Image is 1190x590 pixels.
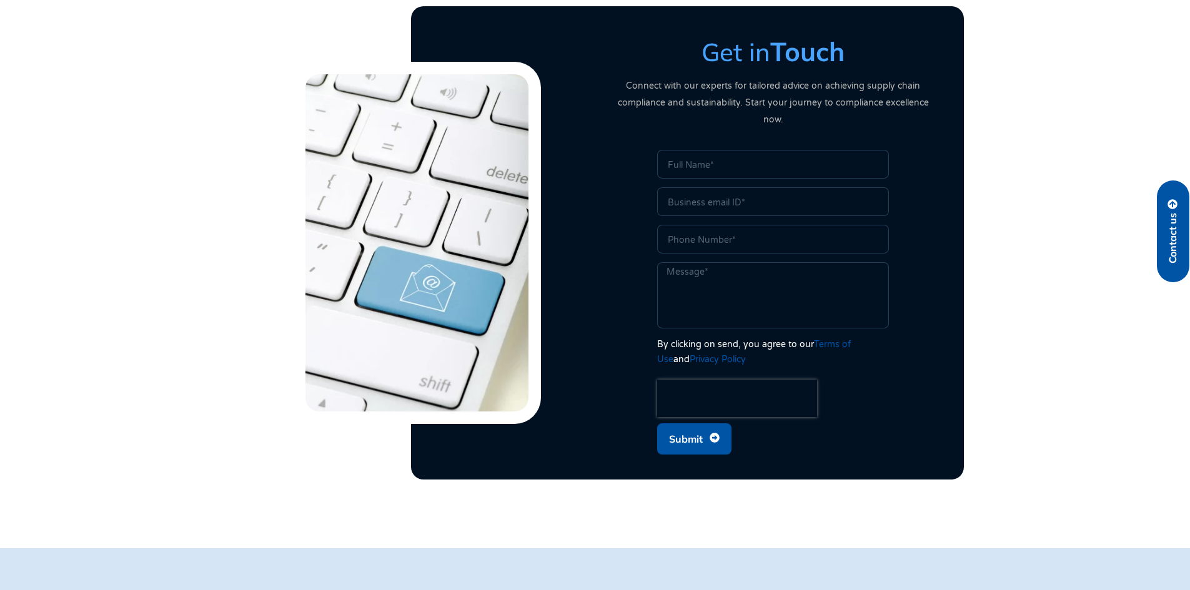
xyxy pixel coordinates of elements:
div: By clicking on send, you agree to our and [657,337,889,367]
img: Contact-Us-Form [293,62,541,424]
strong: Touch [770,35,845,68]
iframe: reCAPTCHA [657,380,817,417]
input: Business email ID* [657,187,889,216]
p: Connect with our experts for tailored advice on achieving supply chain compliance and sustainabil... [608,77,939,128]
button: Submit [657,423,731,455]
a: Terms of Use [657,339,851,365]
h3: Get in [608,36,939,67]
input: Full Name* [657,150,889,179]
a: Contact us [1157,180,1189,282]
a: Privacy Policy [690,354,746,365]
input: Only numbers and phone characters (#, -, *, etc) are accepted. [657,225,889,253]
span: Submit [669,427,703,451]
span: Contact us [1168,213,1179,263]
